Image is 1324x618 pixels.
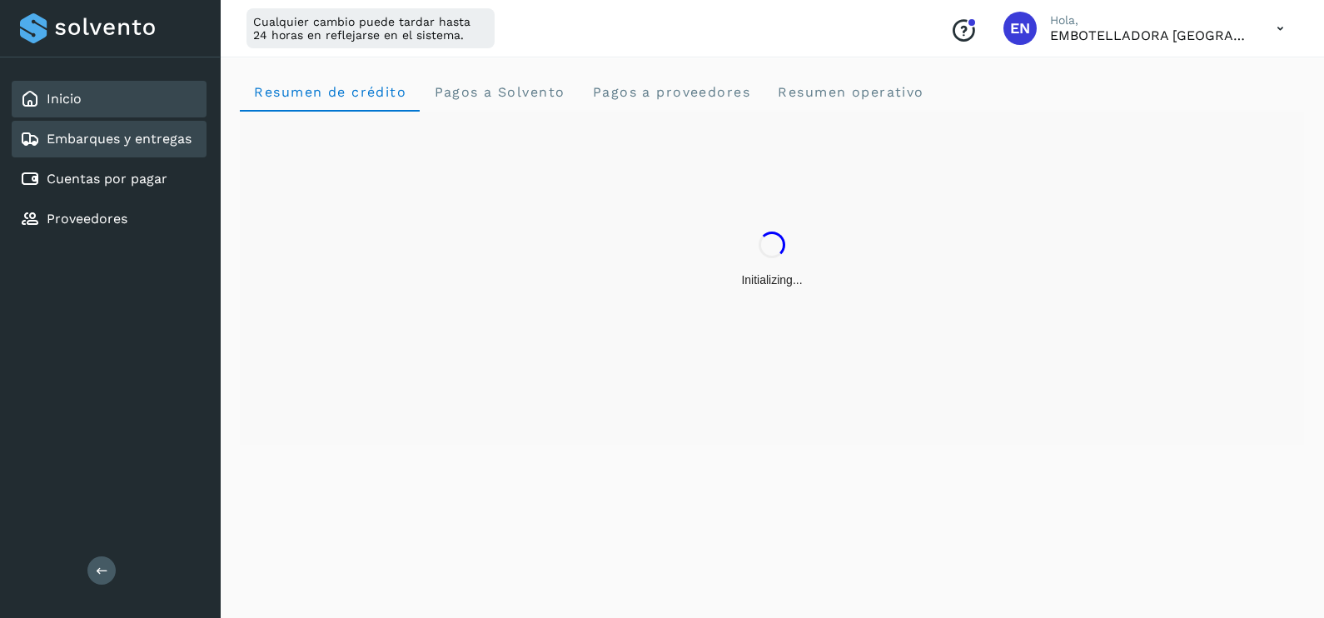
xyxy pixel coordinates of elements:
a: Proveedores [47,211,127,227]
div: Cuentas por pagar [12,161,207,197]
span: Pagos a Solvento [433,84,565,100]
span: Resumen de crédito [253,84,406,100]
div: Embarques y entregas [12,121,207,157]
a: Embarques y entregas [47,131,192,147]
p: EMBOTELLADORA NIAGARA DE MEXICO [1050,27,1250,43]
div: Inicio [12,81,207,117]
div: Cualquier cambio puede tardar hasta 24 horas en reflejarse en el sistema. [246,8,495,48]
a: Cuentas por pagar [47,171,167,187]
a: Inicio [47,91,82,107]
span: Resumen operativo [777,84,924,100]
div: Proveedores [12,201,207,237]
span: Pagos a proveedores [591,84,750,100]
p: Hola, [1050,13,1250,27]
